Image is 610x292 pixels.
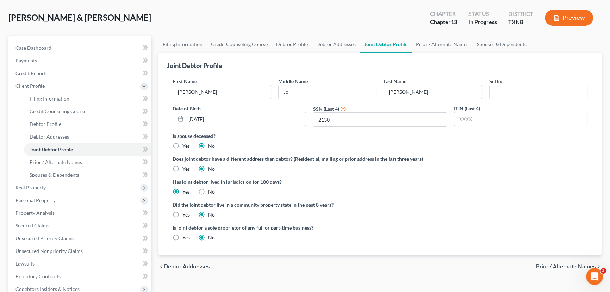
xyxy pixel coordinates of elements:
[508,10,534,18] div: District
[536,264,596,269] span: Prior / Alternate Names
[10,67,151,80] a: Credit Report
[600,268,606,274] span: 3
[30,96,69,102] span: Filing Information
[489,78,502,85] label: Suffix
[24,143,151,156] a: Joint Debtor Profile
[24,156,151,169] a: Prior / Alternate Names
[15,248,83,254] span: Unsecured Nonpriority Claims
[508,18,534,26] div: TXNB
[10,219,151,232] a: Secured Claims
[10,42,151,54] a: Case Dashboard
[278,78,308,85] label: Middle Name
[24,169,151,181] a: Spouses & Dependents
[30,134,69,140] span: Debtor Addresses
[15,57,37,63] span: Payments
[158,36,207,53] a: Filing Information
[208,165,215,172] label: No
[15,273,61,279] span: Executory Contracts
[24,105,151,118] a: Credit Counseling Course
[10,245,151,257] a: Unsecured Nonpriority Claims
[173,224,376,231] label: Is joint debtor a sole proprietor of any full or part-time business?
[10,232,151,245] a: Unsecured Priority Claims
[173,105,201,112] label: Date of Birth
[586,268,603,285] iframe: Intercom live chat
[15,223,49,229] span: Secured Claims
[182,188,190,195] label: Yes
[173,155,587,163] label: Does joint debtor have a different address than debtor? (Residential, mailing or prior address in...
[182,165,190,172] label: Yes
[30,108,86,114] span: Credit Counseling Course
[30,146,73,152] span: Joint Debtor Profile
[15,45,51,51] span: Case Dashboard
[15,235,74,241] span: Unsecured Priority Claims
[15,286,80,292] span: Codebtors Insiders & Notices
[15,184,46,190] span: Real Property
[430,10,457,18] div: Chapter
[468,10,497,18] div: Status
[186,112,306,126] input: MM/DD/YYYY
[468,18,497,26] div: In Progress
[10,207,151,219] a: Property Analysis
[30,159,82,165] span: Prior / Alternate Names
[430,18,457,26] div: Chapter
[182,211,190,218] label: Yes
[454,105,480,112] label: ITIN (Last 4)
[15,210,55,216] span: Property Analysis
[208,211,215,218] label: No
[158,264,164,269] i: chevron_left
[313,105,339,112] label: SSN (Last 4)
[24,118,151,130] a: Debtor Profile
[208,188,215,195] label: No
[384,78,406,85] label: Last Name
[158,264,210,269] button: chevron_left Debtor Addresses
[545,10,593,26] button: Preview
[473,36,531,53] a: Spouses & Dependents
[360,36,412,53] a: Joint Debtor Profile
[454,112,587,126] input: XXXX
[30,172,79,178] span: Spouses & Dependents
[10,257,151,270] a: Lawsuits
[451,18,457,25] span: 13
[279,85,376,99] input: M.I
[272,36,312,53] a: Debtor Profile
[24,130,151,143] a: Debtor Addresses
[173,85,271,99] input: --
[182,234,190,241] label: Yes
[173,201,587,208] label: Did the joint debtor live in a community property state in the past 8 years?
[8,12,151,23] span: [PERSON_NAME] & [PERSON_NAME]
[10,54,151,67] a: Payments
[15,83,45,89] span: Client Profile
[412,36,473,53] a: Prior / Alternate Names
[182,142,190,150] label: Yes
[167,61,222,70] div: Joint Debtor Profile
[15,197,56,203] span: Personal Property
[207,36,272,53] a: Credit Counseling Course
[313,113,446,126] input: XXXX
[208,142,215,150] label: No
[208,234,215,241] label: No
[15,261,35,267] span: Lawsuits
[312,36,360,53] a: Debtor Addresses
[596,264,602,269] i: chevron_right
[384,85,482,99] input: --
[173,178,587,185] label: Has joint debtor lived in jurisdiction for 180 days?
[536,264,602,269] button: Prior / Alternate Names chevron_right
[173,132,587,140] label: Is spouse deceased?
[24,92,151,105] a: Filing Information
[10,270,151,283] a: Executory Contracts
[30,121,61,127] span: Debtor Profile
[164,264,210,269] span: Debtor Addresses
[15,70,46,76] span: Credit Report
[173,78,197,85] label: First Name
[490,85,587,99] input: --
